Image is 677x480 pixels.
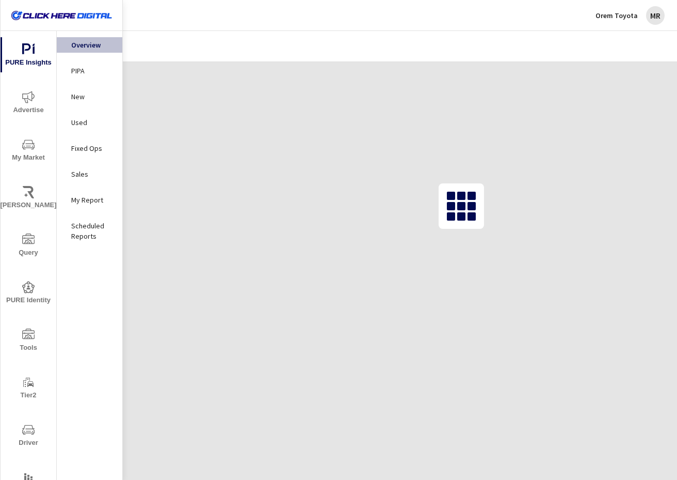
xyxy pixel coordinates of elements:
[646,6,665,25] div: MR
[71,143,114,153] p: Fixed Ops
[4,329,53,354] span: Tools
[71,40,114,50] p: Overview
[57,89,122,104] div: New
[57,166,122,182] div: Sales
[71,195,114,205] p: My Report
[4,376,53,401] span: Tier2
[57,37,122,53] div: Overview
[71,169,114,179] p: Sales
[4,43,53,69] span: PURE Insights
[71,117,114,128] p: Used
[4,138,53,164] span: My Market
[71,66,114,76] p: PIPA
[4,186,53,211] span: [PERSON_NAME]
[71,91,114,102] p: New
[4,281,53,306] span: PURE Identity
[4,91,53,116] span: Advertise
[4,424,53,449] span: Driver
[4,234,53,259] span: Query
[57,141,122,156] div: Fixed Ops
[57,63,122,79] div: PIPA
[71,221,114,241] p: Scheduled Reports
[57,192,122,208] div: My Report
[57,115,122,130] div: Used
[57,218,122,244] div: Scheduled Reports
[595,11,638,20] p: Orem Toyota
